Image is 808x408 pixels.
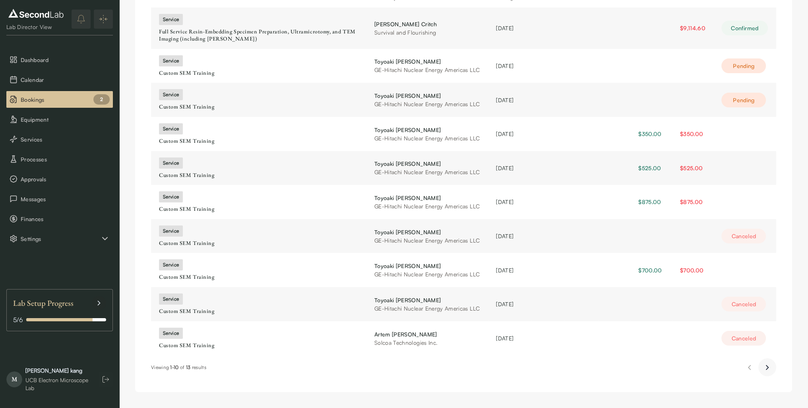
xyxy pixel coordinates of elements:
[374,194,480,202] div: Toyoaki [PERSON_NAME]
[21,155,110,163] span: Processes
[13,315,23,324] span: 5 / 6
[13,296,74,310] span: Lab Setup Progress
[374,168,480,176] div: GE-Hitachi Nuclear Energy Americas LLC
[159,293,183,305] div: service
[159,206,358,213] div: Custom SEM Training
[159,157,358,179] a: serviceCustom SEM Training
[159,172,358,179] div: Custom SEM Training
[21,115,110,124] span: Equipment
[170,364,178,370] span: 1 - 10
[374,228,480,236] div: Toyoaki [PERSON_NAME]
[72,10,91,29] button: notifications
[159,55,358,77] a: serviceCustom SEM Training
[159,225,358,247] a: serviceCustom SEM Training
[159,157,183,169] div: service
[6,151,113,167] button: Processes
[21,76,110,84] span: Calendar
[159,191,358,213] a: serviceCustom SEM Training
[374,57,480,66] div: Toyoaki [PERSON_NAME]
[758,358,776,376] button: Next page
[496,300,523,308] div: [DATE]
[6,7,66,20] img: logo
[21,215,110,223] span: Finances
[93,94,110,105] div: 2
[159,138,358,145] div: Custom SEM Training
[6,230,113,247] button: Settings
[374,91,480,100] div: Toyoaki [PERSON_NAME]
[721,229,766,243] div: Canceled
[496,198,523,206] div: [DATE]
[159,89,358,111] a: serviceCustom SEM Training
[6,171,113,187] button: Approvals
[159,328,183,339] div: service
[6,71,113,88] button: Calendar
[159,14,183,25] div: service
[159,123,183,134] div: service
[721,331,766,346] div: Canceled
[374,202,480,210] div: GE-Hitachi Nuclear Energy Americas LLC
[159,70,358,77] div: Custom SEM Training
[21,235,100,243] span: Settings
[6,131,113,148] button: Services
[680,165,703,171] span: $525.00
[374,28,480,37] div: Survival and Flourishing
[374,126,480,134] div: Toyoaki [PERSON_NAME]
[21,95,110,104] span: Bookings
[680,267,703,274] span: $700.00
[159,123,358,145] a: serviceCustom SEM Training
[496,96,523,104] div: [DATE]
[496,24,523,32] div: [DATE]
[159,259,358,281] a: serviceCustom SEM Training
[21,135,110,144] span: Services
[680,198,703,205] span: $875.00
[374,100,480,108] div: GE-Hitachi Nuclear Energy Americas LLC
[374,134,480,142] div: GE-Hitachi Nuclear Energy Americas LLC
[25,376,91,392] div: UCB Electron Microscope Lab
[159,259,183,270] div: service
[21,56,110,64] span: Dashboard
[496,164,523,172] div: [DATE]
[638,198,661,205] span: $875.00
[6,51,113,68] button: Dashboard
[6,230,113,247] div: Settings sub items
[638,130,661,137] span: $350.00
[6,91,113,108] button: Bookings 2 pending
[374,330,480,338] div: Artem [PERSON_NAME]
[6,371,22,387] span: M
[6,111,113,128] button: Equipment
[374,20,480,28] div: [PERSON_NAME] Critch
[374,338,480,347] div: Solcoa Technologies Inc.
[21,175,110,183] span: Approvals
[721,58,766,73] div: Pending
[680,25,705,31] span: $9,114.60
[6,210,113,227] button: Finances
[159,191,183,202] div: service
[374,262,480,270] div: Toyoaki [PERSON_NAME]
[151,364,206,371] div: Viewing of results
[496,62,523,70] div: [DATE]
[99,372,113,387] button: Log out
[374,236,480,245] div: GE-Hitachi Nuclear Energy Americas LLC
[374,270,480,278] div: GE-Hitachi Nuclear Energy Americas LLC
[159,293,358,315] a: serviceCustom SEM Training
[159,103,358,111] div: Custom SEM Training
[94,10,113,29] button: Expand/Collapse sidebar
[374,159,480,168] div: Toyoaki [PERSON_NAME]
[6,190,113,207] button: Messages
[159,342,358,349] div: Custom SEM Training
[496,334,523,342] div: [DATE]
[159,328,358,349] a: serviceCustom SEM Training
[159,89,183,100] div: service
